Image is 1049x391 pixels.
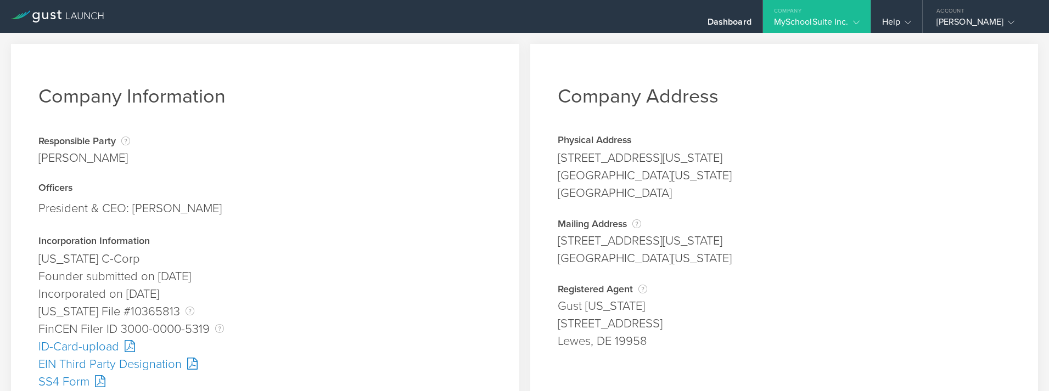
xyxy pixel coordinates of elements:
[38,149,130,167] div: [PERSON_NAME]
[558,184,1011,202] div: [GEOGRAPHIC_DATA]
[38,183,492,194] div: Officers
[38,250,492,268] div: [US_STATE] C-Corp
[994,338,1049,391] iframe: Chat Widget
[38,320,492,338] div: FinCEN Filer ID 3000-0000-5319
[38,135,130,146] div: Responsible Party
[558,284,1011,294] div: Registered Agent
[558,332,1011,350] div: Lewes, DE 19958
[558,218,1011,229] div: Mailing Address
[558,84,1011,108] h1: Company Address
[936,16,1030,33] div: [PERSON_NAME]
[38,373,492,390] div: SS4 Form
[38,84,492,108] h1: Company Information
[774,16,860,33] div: MySchoolSuite Inc.
[708,16,751,33] div: Dashboard
[558,315,1011,332] div: [STREET_ADDRESS]
[882,16,911,33] div: Help
[558,135,1011,146] div: Physical Address
[558,232,1011,250] div: [STREET_ADDRESS][US_STATE]
[38,355,492,373] div: EIN Third Party Designation
[38,236,492,247] div: Incorporation Information
[38,268,492,285] div: Founder submitted on [DATE]
[558,149,1011,167] div: [STREET_ADDRESS][US_STATE]
[558,250,1011,267] div: [GEOGRAPHIC_DATA][US_STATE]
[38,303,492,320] div: [US_STATE] File #10365813
[558,167,1011,184] div: [GEOGRAPHIC_DATA][US_STATE]
[38,338,492,355] div: ID-Card-upload
[558,297,1011,315] div: Gust [US_STATE]
[38,197,492,220] div: President & CEO: [PERSON_NAME]
[38,285,492,303] div: Incorporated on [DATE]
